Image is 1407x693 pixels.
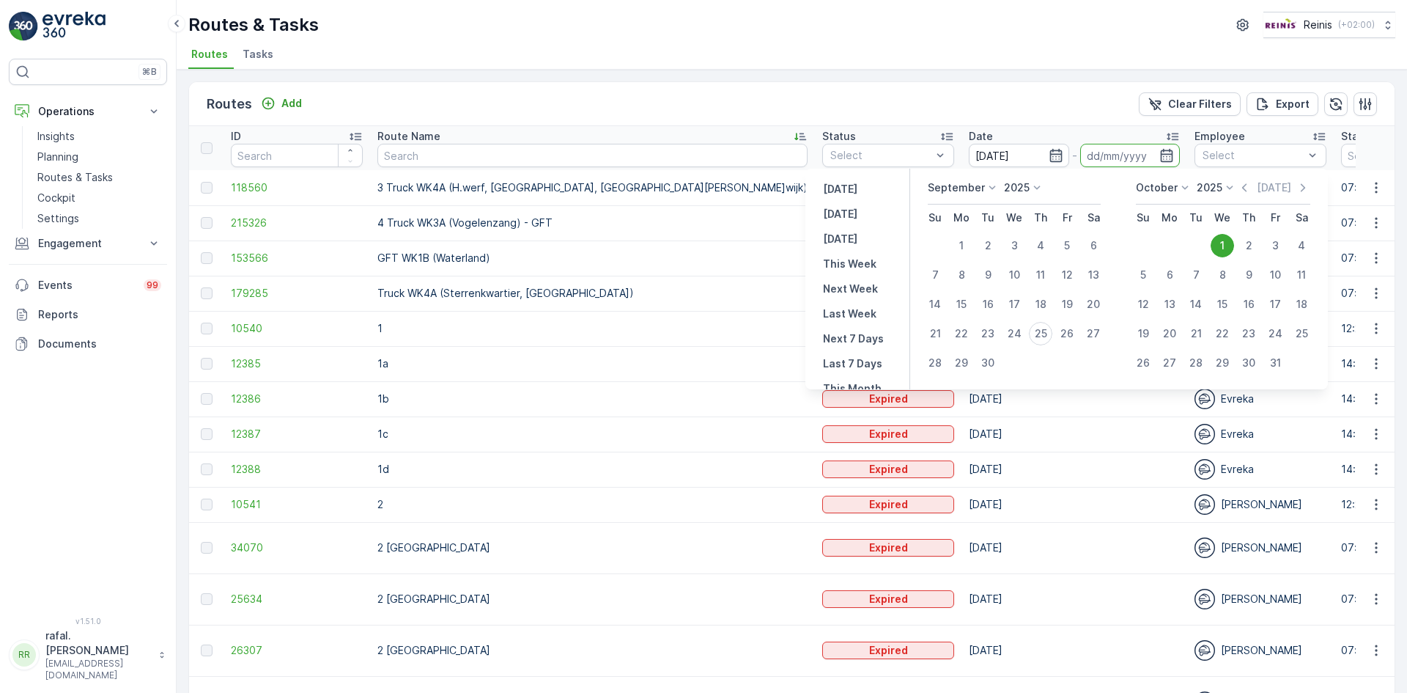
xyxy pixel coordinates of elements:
button: Reinis(+02:00) [1263,12,1395,38]
p: Expired [869,592,908,606]
div: 12 [1055,263,1079,287]
a: Documents [9,329,167,359]
input: Search [231,144,363,167]
p: 1c [377,427,808,441]
p: 99 [147,279,158,291]
div: 24 [1002,322,1026,345]
div: 3 [1002,234,1026,257]
div: 10 [1263,263,1287,287]
span: 12385 [231,356,363,371]
div: 7 [923,263,947,287]
button: Clear Filters [1139,92,1241,116]
button: RRrafal.[PERSON_NAME][EMAIL_ADDRESS][DOMAIN_NAME] [9,628,167,681]
td: [DATE] [961,625,1187,676]
span: 12386 [231,392,363,406]
a: 10540 [231,321,363,336]
p: [DATE] [823,182,857,197]
a: 25634 [231,592,363,606]
img: svg%3e [1194,589,1215,609]
th: Monday [948,205,975,231]
td: [DATE] [961,417,1187,452]
p: Cockpit [37,191,75,205]
div: 25 [1290,322,1313,345]
p: - [1072,147,1077,164]
div: Toggle Row Selected [201,499,213,510]
div: Evreka [1194,389,1326,409]
p: Expired [869,540,908,555]
button: Last 7 Days [817,355,888,373]
div: RR [12,643,36,667]
th: Thursday [1236,205,1262,231]
p: 3 Truck WK4A (H.werf, [GEOGRAPHIC_DATA], [GEOGRAPHIC_DATA][PERSON_NAME]wijk) [377,180,808,195]
a: 12387 [231,427,363,441]
div: 9 [1237,263,1260,287]
p: Select [830,148,931,163]
p: Settings [37,211,79,226]
p: Reports [38,307,161,322]
div: [PERSON_NAME] [1194,494,1326,515]
p: 2025 [1004,180,1030,195]
button: Engagement [9,229,167,258]
div: 23 [1237,322,1260,345]
p: Route Name [377,129,440,144]
a: 179285 [231,286,363,301]
img: svg%3e [1194,640,1215,661]
a: Routes & Tasks [32,167,167,188]
p: Employee [1194,129,1245,144]
p: Start Time [1341,129,1395,144]
img: svg%3e [1194,494,1215,515]
p: Export [1276,97,1310,111]
button: Add [255,95,308,112]
p: 1 [377,321,808,336]
button: Expired [822,425,954,443]
p: rafal.[PERSON_NAME] [45,628,151,658]
div: 30 [1237,351,1260,375]
p: 1b [377,392,808,406]
p: 2 [377,497,808,512]
th: Wednesday [1001,205,1027,231]
td: [DATE] [961,381,1187,417]
div: Toggle Row Selected [201,463,213,475]
div: Toggle Row Selected [201,358,213,370]
td: [DATE] [961,573,1187,625]
div: 16 [1237,293,1260,316]
p: This Month [823,381,882,396]
div: 12 [1131,293,1155,316]
div: 8 [1211,263,1234,287]
div: Toggle Row Selected [201,393,213,405]
button: Next Week [817,280,884,298]
div: 10 [1002,263,1026,287]
div: 14 [923,293,947,316]
div: Toggle Row Selected [201,252,213,264]
div: 4 [1029,234,1052,257]
a: Insights [32,126,167,147]
div: 20 [1158,322,1181,345]
div: 29 [1211,351,1234,375]
p: Routes & Tasks [37,170,113,185]
th: Saturday [1080,205,1107,231]
p: ID [231,129,241,144]
div: 1 [1211,234,1234,257]
div: Toggle Row Selected [201,542,213,554]
a: Planning [32,147,167,167]
a: 26307 [231,643,363,658]
div: 27 [1082,322,1105,345]
p: Last 7 Days [823,356,882,371]
div: 16 [976,293,1000,316]
div: 18 [1029,293,1052,316]
th: Tuesday [1183,205,1209,231]
th: Friday [1054,205,1080,231]
p: Status [822,129,856,144]
p: Planning [37,150,78,164]
div: [PERSON_NAME] [1194,640,1326,661]
a: 153566 [231,251,363,265]
p: Expired [869,427,908,441]
p: Add [281,96,302,111]
p: ( +02:00 ) [1338,19,1375,31]
p: This Week [823,257,876,271]
p: Engagement [38,236,138,251]
div: [PERSON_NAME] [1194,589,1326,609]
p: [DATE] [823,207,857,221]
